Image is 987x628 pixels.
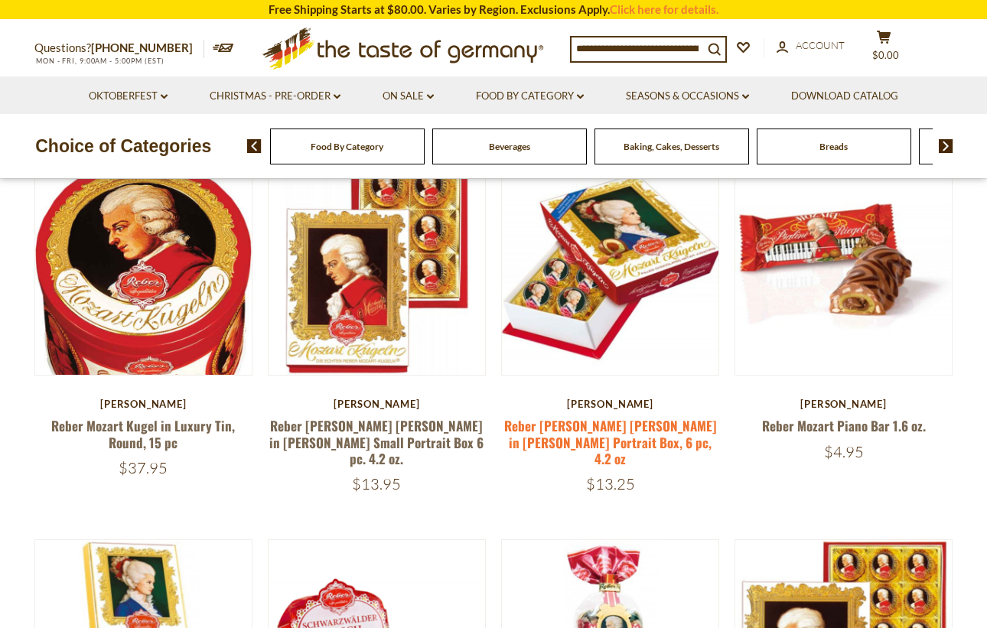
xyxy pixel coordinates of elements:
img: next arrow [939,139,953,153]
a: Reber [PERSON_NAME] [PERSON_NAME] in [PERSON_NAME] Portrait Box, 6 pc, 4.2 oz [504,416,717,468]
p: Questions? [34,38,204,58]
span: $13.95 [352,474,401,493]
img: previous arrow [247,139,262,153]
span: Account [796,39,845,51]
span: $4.95 [824,442,864,461]
div: [PERSON_NAME] [34,398,252,410]
a: Oktoberfest [89,88,168,105]
span: $13.25 [586,474,635,493]
a: Christmas - PRE-ORDER [210,88,340,105]
a: Reber Mozart Piano Bar 1.6 oz. [762,416,926,435]
a: On Sale [383,88,434,105]
a: Food By Category [311,141,383,152]
a: Seasons & Occasions [626,88,749,105]
div: [PERSON_NAME] [735,398,953,410]
span: $37.95 [119,458,168,477]
img: Reber [35,158,252,430]
span: $0.00 [872,49,899,61]
a: Beverages [489,141,530,152]
a: Download Catalog [791,88,898,105]
a: Breads [819,141,848,152]
button: $0.00 [861,30,907,68]
span: MON - FRI, 9:00AM - 5:00PM (EST) [34,57,164,65]
a: Food By Category [476,88,584,105]
div: [PERSON_NAME] [268,398,486,410]
a: [PHONE_NUMBER] [91,41,193,54]
a: Account [777,37,845,54]
img: Reber [269,158,485,375]
a: Baking, Cakes, Desserts [624,141,719,152]
div: [PERSON_NAME] [501,398,719,410]
a: Click here for details. [610,2,718,16]
a: Reber [PERSON_NAME] [PERSON_NAME] in [PERSON_NAME] Small Portrait Box 6 pc. 4.2 oz. [269,416,484,468]
img: Reber [735,158,952,375]
a: Reber Mozart Kugel in Luxury Tin, Round, 15 pc [51,416,235,451]
img: Reber [502,158,718,375]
